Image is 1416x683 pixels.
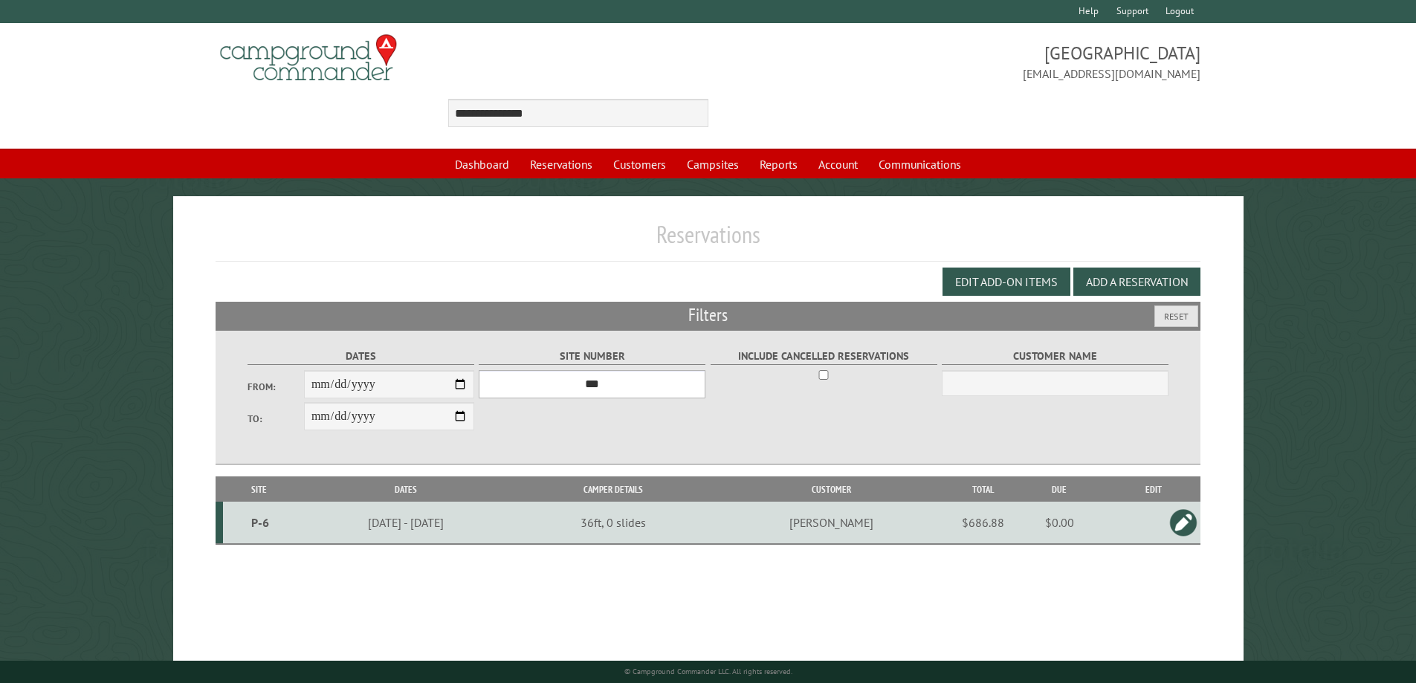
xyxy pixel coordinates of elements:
button: Edit Add-on Items [943,268,1070,296]
a: Account [809,150,867,178]
label: Site Number [479,348,705,365]
span: [GEOGRAPHIC_DATA] [EMAIL_ADDRESS][DOMAIN_NAME] [708,41,1201,82]
th: Customer [709,476,953,502]
a: Campsites [678,150,748,178]
th: Total [954,476,1013,502]
h2: Filters [216,302,1201,330]
a: Reports [751,150,806,178]
img: Campground Commander [216,29,401,87]
th: Site [223,476,295,502]
a: Dashboard [446,150,518,178]
th: Due [1013,476,1106,502]
a: Customers [604,150,675,178]
h1: Reservations [216,220,1201,261]
td: 36ft, 0 slides [517,502,710,544]
label: Customer Name [942,348,1168,365]
th: Camper Details [517,476,710,502]
td: $0.00 [1013,502,1106,544]
label: Include Cancelled Reservations [711,348,937,365]
th: Dates [294,476,516,502]
td: [PERSON_NAME] [709,502,953,544]
label: Dates [248,348,474,365]
small: © Campground Commander LLC. All rights reserved. [624,667,792,676]
td: $686.88 [954,502,1013,544]
a: Reservations [521,150,601,178]
label: From: [248,380,304,394]
th: Edit [1106,476,1201,502]
div: [DATE] - [DATE] [297,515,514,530]
button: Reset [1154,305,1198,327]
label: To: [248,412,304,426]
div: P-6 [229,515,293,530]
button: Add a Reservation [1073,268,1200,296]
a: Communications [870,150,970,178]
